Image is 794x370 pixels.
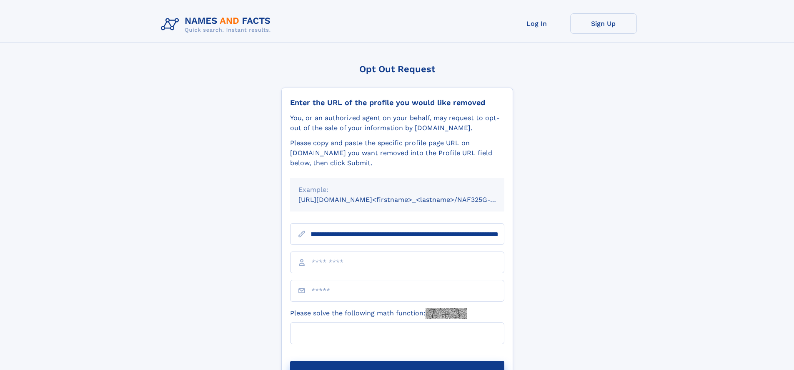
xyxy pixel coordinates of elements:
[290,138,504,168] div: Please copy and paste the specific profile page URL on [DOMAIN_NAME] you want removed into the Pr...
[290,308,467,319] label: Please solve the following math function:
[158,13,278,36] img: Logo Names and Facts
[298,185,496,195] div: Example:
[503,13,570,34] a: Log In
[570,13,637,34] a: Sign Up
[298,196,520,204] small: [URL][DOMAIN_NAME]<firstname>_<lastname>/NAF325G-xxxxxxxx
[290,98,504,107] div: Enter the URL of the profile you would like removed
[290,113,504,133] div: You, or an authorized agent on your behalf, may request to opt-out of the sale of your informatio...
[281,64,513,74] div: Opt Out Request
